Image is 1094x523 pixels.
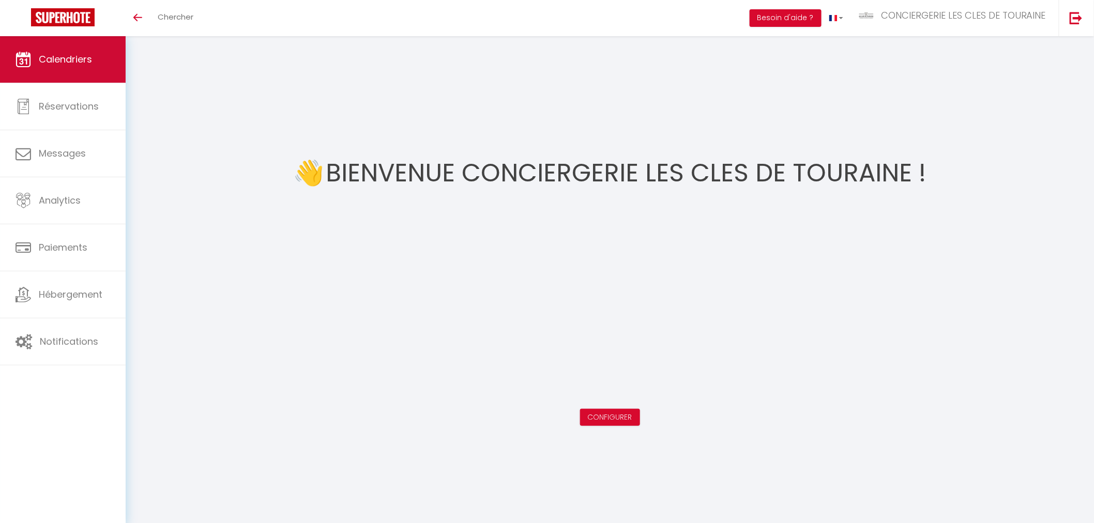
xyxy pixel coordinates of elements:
[39,147,86,160] span: Messages
[580,409,640,426] button: Configurer
[750,9,822,27] button: Besoin d'aide ?
[859,11,874,20] img: ...
[1070,11,1083,24] img: logout
[39,53,92,66] span: Calendriers
[31,8,95,26] img: Super Booking
[294,153,325,192] span: 👋
[39,194,81,207] span: Analytics
[39,288,102,301] span: Hébergement
[40,335,98,348] span: Notifications
[445,204,776,390] iframe: welcome-outil.mov
[588,412,632,422] a: Configurer
[326,142,926,204] h1: Bienvenue CONCIERGERIE LES CLES DE TOURAINE !
[881,9,1046,22] span: CONCIERGERIE LES CLES DE TOURAINE
[158,11,193,22] span: Chercher
[8,4,39,35] button: Ouvrir le widget de chat LiveChat
[39,100,99,113] span: Réservations
[39,241,87,254] span: Paiements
